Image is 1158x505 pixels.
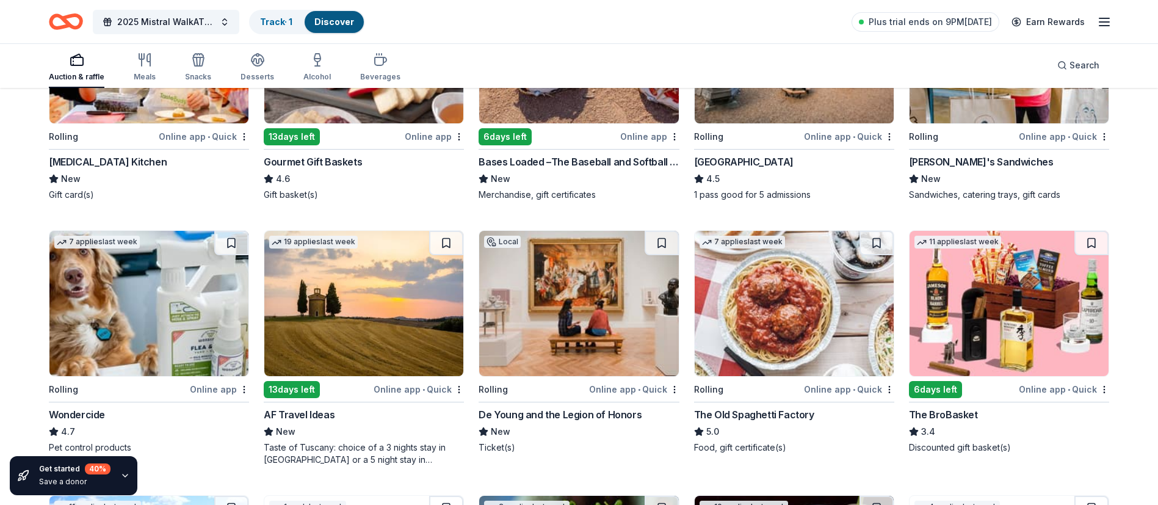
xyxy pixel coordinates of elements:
[49,382,78,397] div: Rolling
[276,172,290,186] span: 4.6
[694,382,723,397] div: Rolling
[374,382,464,397] div: Online app Quick
[479,154,679,169] div: Bases Loaded –The Baseball and Softball Superstore
[422,385,425,394] span: •
[360,48,400,88] button: Beverages
[85,463,110,474] div: 40 %
[405,129,464,144] div: Online app
[909,441,1109,454] div: Discounted gift basket(s)
[49,441,249,454] div: Pet control products
[695,231,894,376] img: Image for The Old Spaghetti Factory
[49,129,78,144] div: Rolling
[694,189,894,201] div: 1 pass good for 5 admissions
[853,385,855,394] span: •
[491,424,510,439] span: New
[694,154,794,169] div: [GEOGRAPHIC_DATA]
[314,16,354,27] a: Discover
[49,154,167,169] div: [MEDICAL_DATA] Kitchen
[804,382,894,397] div: Online app Quick
[1068,385,1070,394] span: •
[260,16,292,27] a: Track· 1
[620,129,679,144] div: Online app
[54,236,140,249] div: 7 applies last week
[39,463,110,474] div: Get started
[1019,382,1109,397] div: Online app Quick
[264,381,320,398] div: 13 days left
[276,424,295,439] span: New
[269,236,358,249] div: 19 applies last week
[185,72,211,82] div: Snacks
[264,441,464,466] div: Taste of Tuscany: choice of a 3 nights stay in [GEOGRAPHIC_DATA] or a 5 night stay in [GEOGRAPHIC...
[921,424,935,439] span: 3.4
[909,189,1109,201] div: Sandwiches, catering trays, gift cards
[208,132,210,142] span: •
[479,231,678,376] img: Image for De Young and the Legion of Honors
[249,10,365,34] button: Track· 1Discover
[49,7,83,36] a: Home
[159,129,249,144] div: Online app Quick
[638,385,640,394] span: •
[706,424,719,439] span: 5.0
[49,230,249,454] a: Image for Wondercide7 applieslast weekRollingOnline appWondercide4.7Pet control products
[909,230,1109,454] a: Image for The BroBasket11 applieslast week6days leftOnline app•QuickThe BroBasket3.4Discounted gi...
[909,154,1054,169] div: [PERSON_NAME]'s Sandwiches
[479,189,679,201] div: Merchandise, gift certificates
[852,12,999,32] a: Plus trial ends on 9PM[DATE]
[694,441,894,454] div: Food, gift certificate(s)
[484,236,521,248] div: Local
[264,407,335,422] div: AF Travel Ideas
[706,172,720,186] span: 4.5
[49,189,249,201] div: Gift card(s)
[264,128,320,145] div: 13 days left
[264,189,464,201] div: Gift basket(s)
[134,72,156,82] div: Meals
[1068,132,1070,142] span: •
[185,48,211,88] button: Snacks
[804,129,894,144] div: Online app Quick
[909,407,978,422] div: The BroBasket
[700,236,785,249] div: 7 applies last week
[303,48,331,88] button: Alcohol
[869,15,992,29] span: Plus trial ends on 9PM[DATE]
[360,72,400,82] div: Beverages
[49,72,104,82] div: Auction & raffle
[491,172,510,186] span: New
[1069,58,1099,73] span: Search
[61,424,75,439] span: 4.7
[914,236,1001,249] div: 11 applies last week
[134,48,156,88] button: Meals
[264,154,362,169] div: Gourmet Gift Baskets
[264,230,464,466] a: Image for AF Travel Ideas19 applieslast week13days leftOnline app•QuickAF Travel IdeasNewTaste of...
[117,15,215,29] span: 2025 Mistral WalkAThon & Silent Auction
[694,407,814,422] div: The Old Spaghetti Factory
[479,382,508,397] div: Rolling
[479,441,679,454] div: Ticket(s)
[1019,129,1109,144] div: Online app Quick
[909,129,938,144] div: Rolling
[479,230,679,454] a: Image for De Young and the Legion of HonorsLocalRollingOnline app•QuickDe Young and the Legion of...
[1048,53,1109,78] button: Search
[853,132,855,142] span: •
[589,382,679,397] div: Online app Quick
[49,407,105,422] div: Wondercide
[479,407,642,422] div: De Young and the Legion of Honors
[694,129,723,144] div: Rolling
[479,128,532,145] div: 6 days left
[39,477,110,487] div: Save a donor
[921,172,941,186] span: New
[61,172,81,186] span: New
[49,231,248,376] img: Image for Wondercide
[93,10,239,34] button: 2025 Mistral WalkAThon & Silent Auction
[49,48,104,88] button: Auction & raffle
[694,230,894,454] a: Image for The Old Spaghetti Factory7 applieslast weekRollingOnline app•QuickThe Old Spaghetti Fac...
[909,381,962,398] div: 6 days left
[303,72,331,82] div: Alcohol
[190,382,249,397] div: Online app
[264,231,463,376] img: Image for AF Travel Ideas
[241,48,274,88] button: Desserts
[910,231,1109,376] img: Image for The BroBasket
[241,72,274,82] div: Desserts
[1004,11,1092,33] a: Earn Rewards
